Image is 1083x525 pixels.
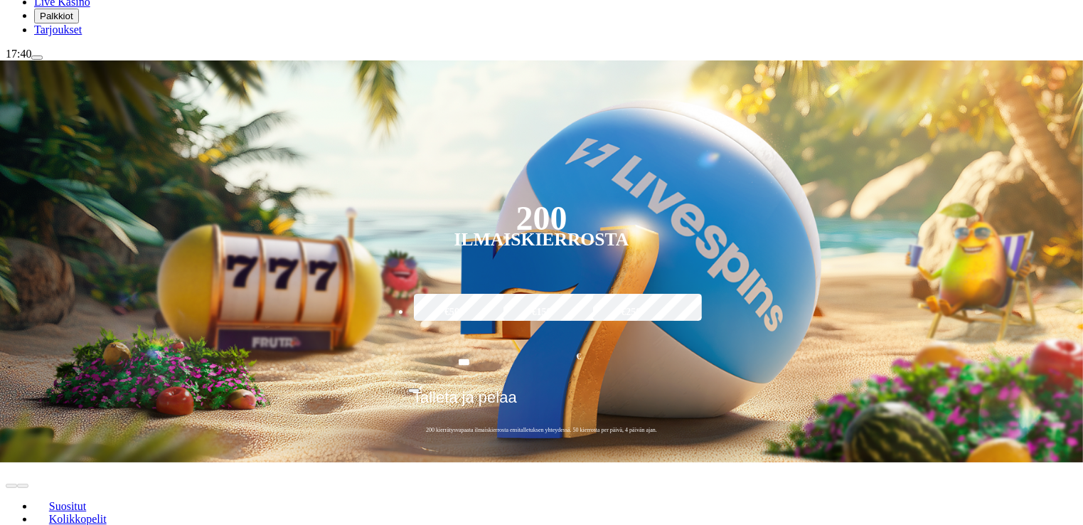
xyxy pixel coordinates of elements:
[6,48,31,60] span: 17:40
[420,383,424,392] span: €
[6,484,17,488] button: prev slide
[31,55,43,60] button: menu
[577,350,581,364] span: €
[408,388,675,418] button: Talleta ja pelaa
[40,11,73,21] span: Palkkiot
[34,23,82,36] span: Tarjoukset
[17,484,28,488] button: next slide
[43,513,112,525] span: Kolikkopelit
[412,388,517,417] span: Talleta ja pelaa
[408,426,675,434] span: 200 kierrätysvapaata ilmaiskierrosta ensitalletuksen yhteydessä. 50 kierrosta per päivä, 4 päivän...
[34,496,101,517] a: Suositut
[410,292,494,333] label: €50
[34,23,82,36] a: gift-inverted iconTarjoukset
[43,500,92,512] span: Suositut
[34,9,79,23] button: reward iconPalkkiot
[589,292,673,333] label: €250
[516,210,567,227] div: 200
[500,292,583,333] label: €150
[454,231,629,248] div: Ilmaiskierrosta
